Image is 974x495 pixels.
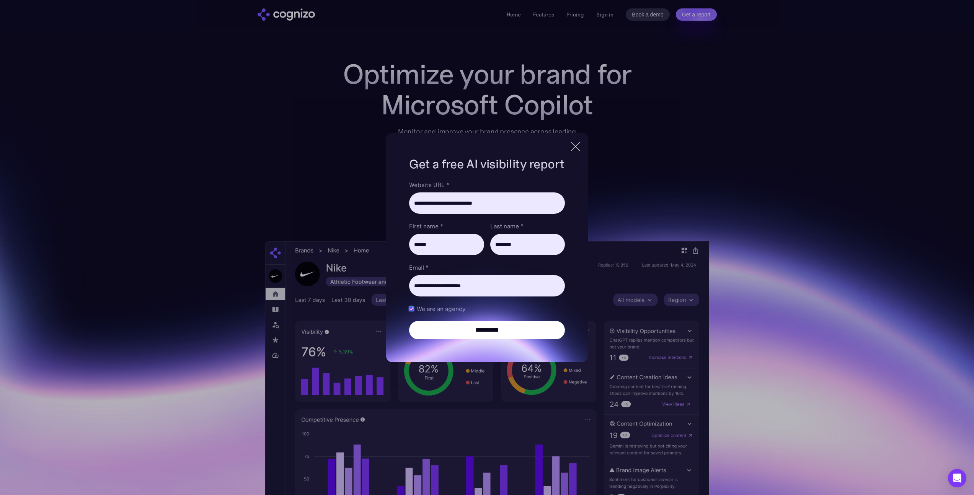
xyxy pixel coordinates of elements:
label: First name * [409,221,484,231]
label: Last name * [490,221,565,231]
h1: Get a free AI visibility report [409,156,564,173]
span: We are an agency [417,304,465,313]
label: Website URL * [409,180,564,189]
form: Brand Report Form [409,180,564,339]
label: Email * [409,263,564,272]
div: Open Intercom Messenger [948,469,966,487]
